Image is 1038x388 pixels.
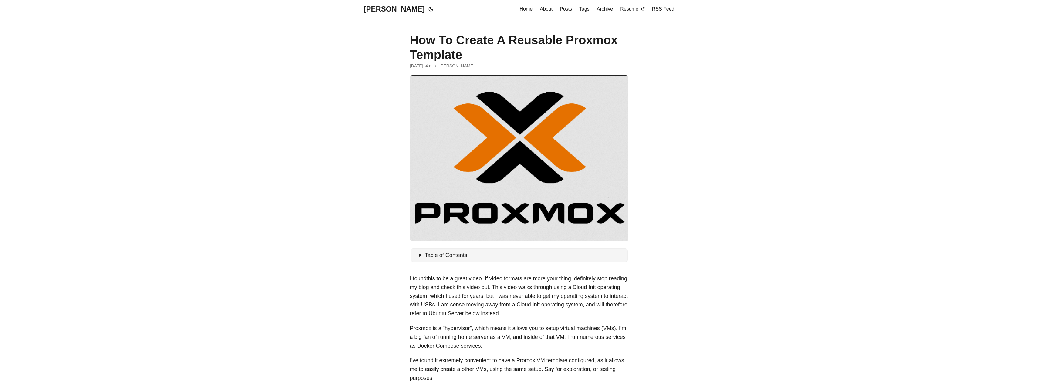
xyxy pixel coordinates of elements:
span: Tags [579,6,590,12]
span: Table of Contents [425,252,467,258]
p: I’ve found it extremely convenient to have a Promox VM template configured, as it allows me to ea... [410,356,628,382]
span: Home [520,6,533,12]
span: Posts [560,6,572,12]
span: Resume [620,6,638,12]
span: 2024-04-25 21:23:35 -0400 -0400 [410,62,423,69]
span: About [540,6,553,12]
h1: How To Create A Reusable Proxmox Template [410,33,628,62]
summary: Table of Contents [419,251,625,260]
span: Archive [597,6,613,12]
p: Proxmox is a “hypervisor”, which means it allows you to setup virtual machines (VMs). I’m a big f... [410,324,628,350]
a: this to be a great video [427,275,482,282]
div: · 4 min · [PERSON_NAME] [410,62,628,69]
p: I found . If video formats are more your thing, definitely stop reading my blog and check this vi... [410,274,628,318]
span: RSS Feed [652,6,675,12]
